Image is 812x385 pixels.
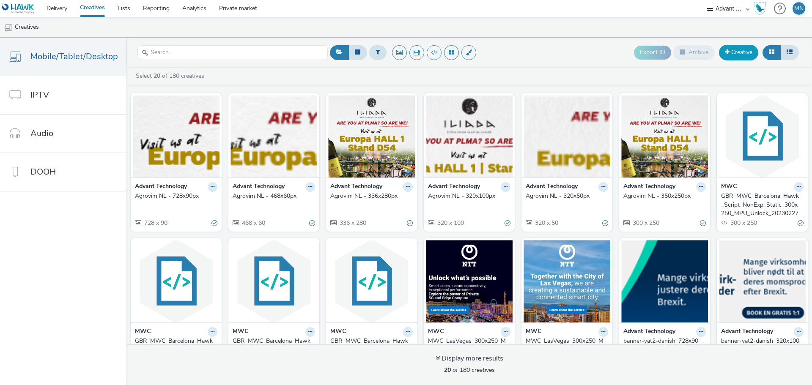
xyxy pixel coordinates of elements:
[721,192,804,218] a: GBR_MWC_Barcelona_Hawk_Script_NonExp_Static_300x250_MPU_Unlock_20230227
[133,95,219,177] img: Agrovim NL - 728x90px visual
[241,219,265,227] span: 468 x 60
[328,240,415,322] img: GBR_MWC_Barcelona_Hawk_Script_NonExp_Static_320x480_INT_Reimagine_20230227 visual
[339,219,366,227] span: 336 x 280
[526,192,608,200] a: Agrovim NL - 320x50px
[133,240,219,322] img: GBR_MWC_Barcelona_Hawk_Script_NonExp_Static_300x250_MPU_Reimagine_20230227 visual
[135,182,187,192] strong: Advant Technology
[526,182,578,192] strong: Advant Technology
[135,192,217,200] a: Agrovim NL - 728x90px
[444,366,451,374] strong: 20
[634,46,671,59] button: Export ID
[763,45,781,60] button: Grid
[623,192,706,200] a: Agrovim NL - 350x250px
[621,240,708,322] img: banner-vat2-danish_728x90_rma visual
[426,95,513,177] img: Agrovim NL - 320x100px visual
[233,327,248,337] strong: MWC
[623,337,706,354] a: banner-vat2-danish_728x90_rma
[428,337,510,354] a: MWC_LasVegas_300x250_MPU_Post-Keynote
[436,219,464,227] span: 320 x 100
[721,337,804,354] a: banner-vat2-danish_320x100_rma
[135,327,151,337] strong: MWC
[719,95,806,177] img: GBR_MWC_Barcelona_Hawk_Script_NonExp_Static_300x250_MPU_Unlock_20230227 visual
[30,50,118,63] span: Mobile/Tablet/Desktop
[154,72,160,80] strong: 20
[526,337,605,354] div: MWC_LasVegas_300x250_MPU_Pre-Keynote
[623,327,675,337] strong: Advant Technology
[428,182,480,192] strong: Advant Technology
[233,337,312,363] div: GBR_MWC_Barcelona_Hawk_Script_NonExp_Static_320x480_INT_Unlock_20230227
[526,327,541,337] strong: MWC
[524,240,610,322] img: MWC_LasVegas_300x250_MPU_Pre-Keynote visual
[330,192,409,200] div: Agrovim NL - 336x280px
[754,2,766,15] img: Hawk Academy
[444,366,495,374] span: of 180 creatives
[428,192,507,200] div: Agrovim NL - 320x100px
[233,182,285,192] strong: Advant Technology
[233,337,315,363] a: GBR_MWC_Barcelona_Hawk_Script_NonExp_Static_320x480_INT_Unlock_20230227
[730,219,757,227] span: 300 x 250
[330,337,413,363] a: GBR_MWC_Barcelona_Hawk_Script_NonExp_Static_320x480_INT_Reimagine_20230227
[30,166,56,178] span: DOOH
[719,240,806,322] img: banner-vat2-danish_320x100_rma visual
[330,337,409,363] div: GBR_MWC_Barcelona_Hawk_Script_NonExp_Static_320x480_INT_Reimagine_20230227
[700,218,706,227] div: Valid
[4,23,13,32] img: mobile
[721,337,800,354] div: banner-vat2-danish_320x100_rma
[135,337,214,363] div: GBR_MWC_Barcelona_Hawk_Script_NonExp_Static_300x250_MPU_Reimagine_20230227
[632,219,659,227] span: 300 x 250
[137,45,328,60] input: Search...
[526,192,605,200] div: Agrovim NL - 320x50px
[721,192,800,218] div: GBR_MWC_Barcelona_Hawk_Script_NonExp_Static_300x250_MPU_Unlock_20230227
[30,127,53,139] span: Audio
[794,2,804,15] div: MN
[623,192,702,200] div: Agrovim NL - 350x250px
[135,337,217,363] a: GBR_MWC_Barcelona_Hawk_Script_NonExp_Static_300x250_MPU_Reimagine_20230227
[30,89,49,101] span: IPTV
[230,240,317,322] img: GBR_MWC_Barcelona_Hawk_Script_NonExp_Static_320x480_INT_Unlock_20230227 visual
[602,218,608,227] div: Valid
[754,2,770,15] a: Hawk Academy
[780,45,799,60] button: Table
[621,95,708,177] img: Agrovim NL - 350x250px visual
[230,95,317,177] img: Agrovim NL - 468x60px visual
[135,72,208,80] a: Select of 180 creatives
[428,327,444,337] strong: MWC
[721,327,773,337] strong: Advant Technology
[330,327,346,337] strong: MWC
[211,218,217,227] div: Valid
[436,354,503,363] div: Display more results
[505,218,510,227] div: Valid
[623,182,675,192] strong: Advant Technology
[526,337,608,354] a: MWC_LasVegas_300x250_MPU_Pre-Keynote
[2,3,35,14] img: undefined Logo
[328,95,415,177] img: Agrovim NL - 336x280px visual
[330,192,413,200] a: Agrovim NL - 336x280px
[309,218,315,227] div: Valid
[673,45,715,60] button: Archive
[233,192,315,200] a: Agrovim NL - 468x60px
[426,240,513,322] img: MWC_LasVegas_300x250_MPU_Post-Keynote visual
[524,95,610,177] img: Agrovim NL - 320x50px visual
[143,219,167,227] span: 728 x 90
[534,219,558,227] span: 320 x 50
[428,337,507,354] div: MWC_LasVegas_300x250_MPU_Post-Keynote
[798,218,804,227] div: Valid
[233,192,312,200] div: Agrovim NL - 468x60px
[330,182,382,192] strong: Advant Technology
[721,182,737,192] strong: MWC
[623,337,702,354] div: banner-vat2-danish_728x90_rma
[407,218,413,227] div: Valid
[135,192,214,200] div: Agrovim NL - 728x90px
[719,45,758,60] a: Creative
[428,192,510,200] a: Agrovim NL - 320x100px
